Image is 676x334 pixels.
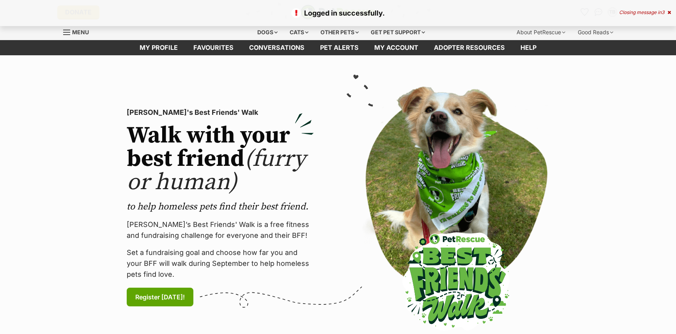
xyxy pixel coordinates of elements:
[312,40,366,55] a: Pet alerts
[135,292,185,302] span: Register [DATE]!
[127,219,314,241] p: [PERSON_NAME]’s Best Friends' Walk is a free fitness and fundraising challenge for everyone and t...
[572,25,619,40] div: Good Reads
[127,144,306,197] span: (furry or human)
[127,288,193,306] a: Register [DATE]!
[127,107,314,118] p: [PERSON_NAME]'s Best Friends' Walk
[241,40,312,55] a: conversations
[511,25,571,40] div: About PetRescue
[426,40,513,55] a: Adopter resources
[72,29,89,35] span: Menu
[315,25,364,40] div: Other pets
[513,40,544,55] a: Help
[365,25,430,40] div: Get pet support
[252,25,283,40] div: Dogs
[127,200,314,213] p: to help homeless pets find their best friend.
[63,25,94,39] a: Menu
[284,25,314,40] div: Cats
[127,247,314,280] p: Set a fundraising goal and choose how far you and your BFF will walk during September to help hom...
[127,124,314,194] h2: Walk with your best friend
[132,40,186,55] a: My profile
[366,40,426,55] a: My account
[186,40,241,55] a: Favourites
